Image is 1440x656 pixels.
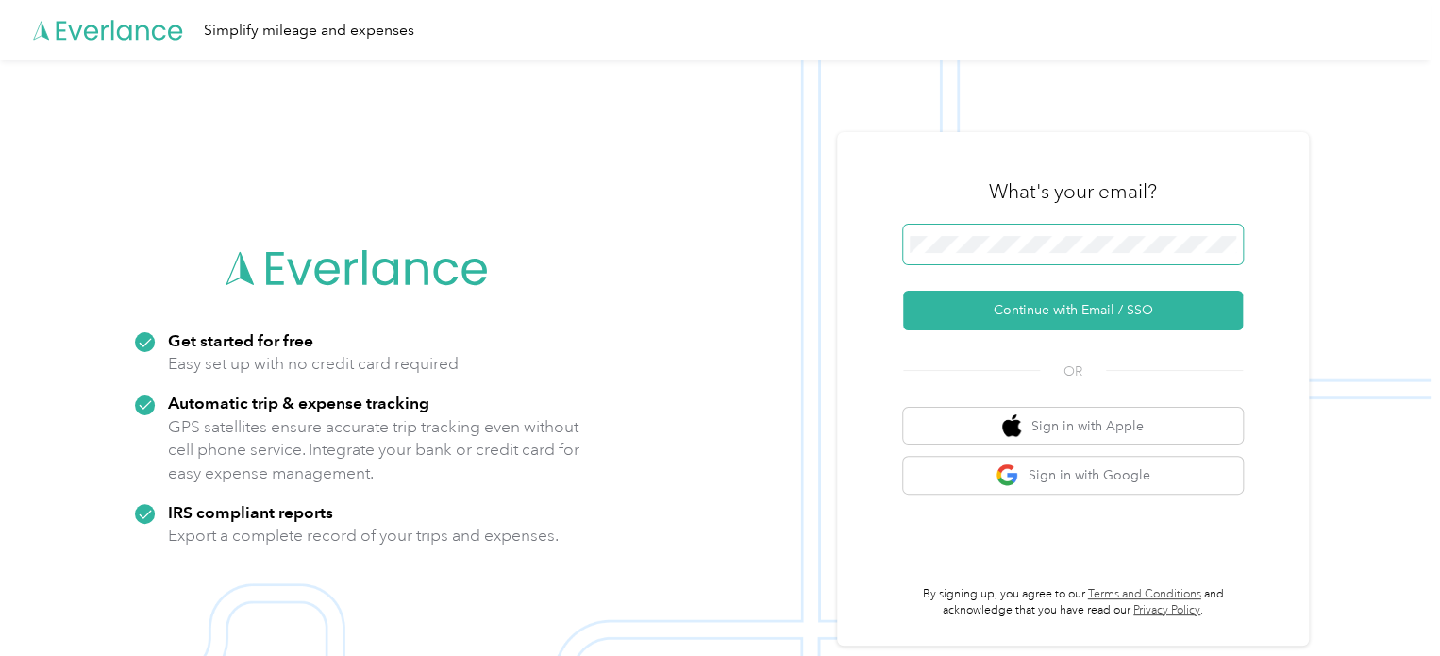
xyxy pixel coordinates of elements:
[168,524,559,547] p: Export a complete record of your trips and expenses.
[168,330,313,350] strong: Get started for free
[903,586,1243,619] p: By signing up, you agree to our and acknowledge that you have read our .
[903,457,1243,494] button: google logoSign in with Google
[1002,414,1021,438] img: apple logo
[903,291,1243,330] button: Continue with Email / SSO
[1133,603,1200,617] a: Privacy Policy
[903,408,1243,445] button: apple logoSign in with Apple
[168,393,429,412] strong: Automatic trip & expense tracking
[1040,362,1106,381] span: OR
[996,463,1019,487] img: google logo
[989,178,1157,205] h3: What's your email?
[1088,587,1201,601] a: Terms and Conditions
[168,415,580,485] p: GPS satellites ensure accurate trip tracking even without cell phone service. Integrate your bank...
[168,352,459,376] p: Easy set up with no credit card required
[204,19,414,42] div: Simplify mileage and expenses
[168,502,333,522] strong: IRS compliant reports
